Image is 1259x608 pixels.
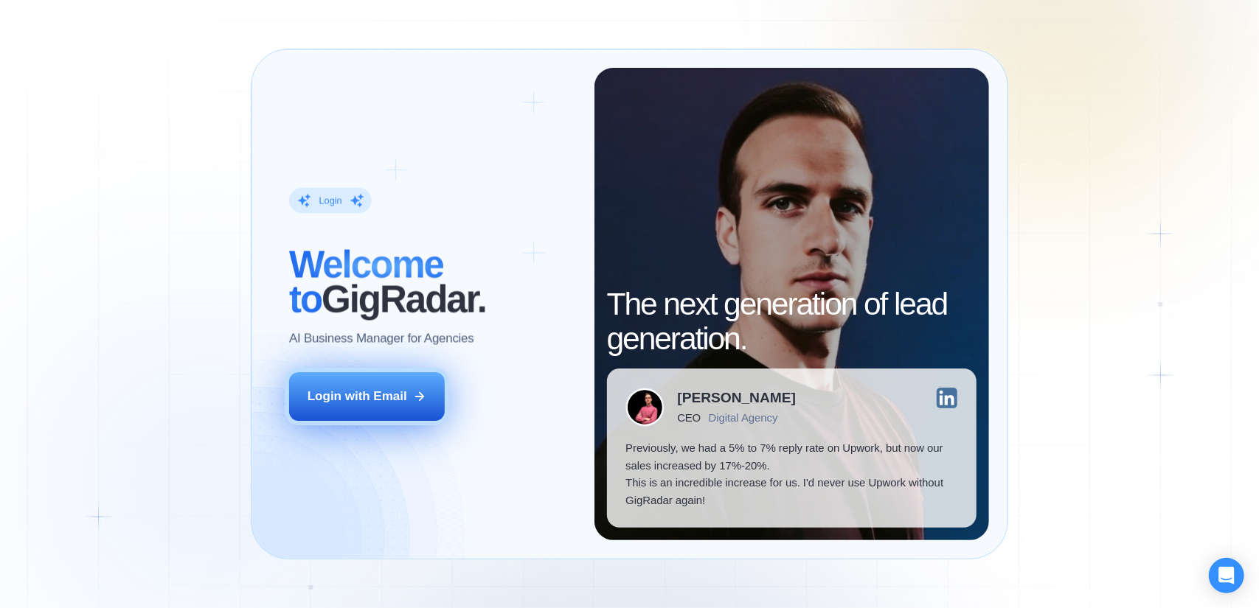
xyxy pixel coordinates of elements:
p: Previously, we had a 5% to 7% reply rate on Upwork, but now our sales increased by 17%-20%. This ... [625,439,957,509]
div: Login [319,195,341,207]
div: Digital Agency [709,411,778,424]
div: Open Intercom Messenger [1209,558,1244,593]
div: Login with Email [308,388,407,405]
div: [PERSON_NAME] [678,391,797,405]
div: CEO [678,411,701,424]
p: AI Business Manager for Agencies [289,330,474,347]
h2: ‍ GigRadar. [289,248,575,318]
button: Login with Email [289,372,445,421]
h2: The next generation of lead generation. [607,287,977,356]
span: Welcome to [289,244,443,321]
